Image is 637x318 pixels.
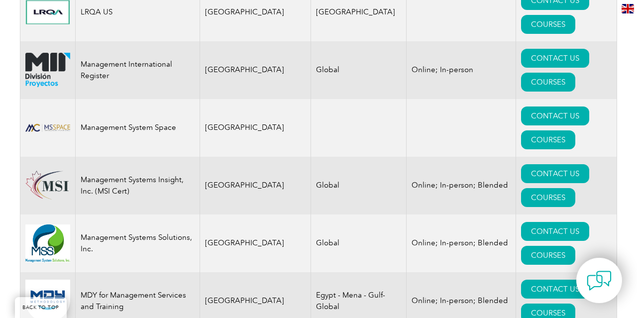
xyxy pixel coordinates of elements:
img: 092a24ac-d9bc-ea11-a814-000d3a79823d-logo.png [25,53,70,87]
a: COURSES [521,73,575,92]
img: en [622,4,634,13]
a: COURSES [521,15,575,34]
td: Online; In-person [406,41,516,99]
img: 6f34a6f0-7f07-ed11-82e5-002248d3b10e-logo.jpg [25,224,70,262]
td: Online; In-person; Blended [406,157,516,214]
a: COURSES [521,188,575,207]
td: Management System Space [76,99,200,157]
a: BACK TO TOP [15,297,67,318]
a: COURSES [521,246,575,265]
a: CONTACT US [521,164,589,183]
a: CONTACT US [521,222,589,241]
td: Global [311,157,406,214]
td: Management Systems Solutions, Inc. [76,214,200,272]
td: [GEOGRAPHIC_DATA] [200,214,311,272]
td: [GEOGRAPHIC_DATA] [200,41,311,99]
img: contact-chat.png [587,268,612,293]
img: 1303cd39-a58f-ee11-be36-000d3ae1a86f-logo.png [25,170,70,201]
td: [GEOGRAPHIC_DATA] [200,99,311,157]
td: Global [311,214,406,272]
td: Management Systems Insight, Inc. (MSI Cert) [76,157,200,214]
td: Management International Register [76,41,200,99]
a: CONTACT US [521,106,589,125]
img: 3c1bd982-510d-ef11-9f89-000d3a6b69ab-logo.png [25,124,70,132]
a: CONTACT US [521,49,589,68]
td: Online; In-person; Blended [406,214,516,272]
td: Global [311,41,406,99]
td: [GEOGRAPHIC_DATA] [200,157,311,214]
a: COURSES [521,130,575,149]
a: CONTACT US [521,280,589,299]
